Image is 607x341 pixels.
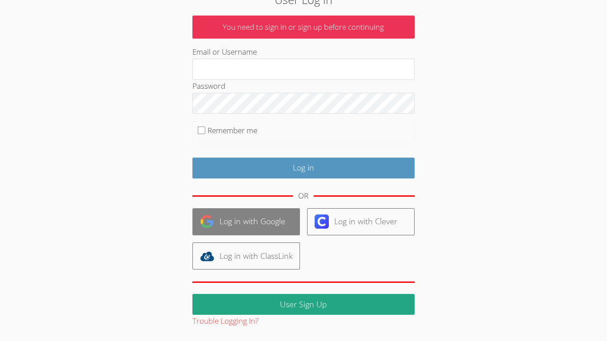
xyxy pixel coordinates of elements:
[315,214,329,229] img: clever-logo-6eab21bc6e7a338710f1a6ff85c0baf02591cd810cc4098c63d3a4b26e2feb20.svg
[200,214,214,229] img: google-logo-50288ca7cdecda66e5e0955fdab243c47b7ad437acaf1139b6f446037453330a.svg
[208,125,257,135] label: Remember me
[192,208,300,235] a: Log in with Google
[192,242,300,270] a: Log in with ClassLink
[192,158,415,178] input: Log in
[307,208,415,235] a: Log in with Clever
[200,249,214,263] img: classlink-logo-d6bb404cc1216ec64c9a2012d9dc4662098be43eaf13dc465df04b49fa7ab582.svg
[192,81,225,91] label: Password
[192,16,415,39] p: You need to sign in or sign up before continuing
[192,47,257,57] label: Email or Username
[298,190,308,202] div: OR
[192,294,415,315] a: User Sign Up
[192,315,258,328] button: Trouble Logging In?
